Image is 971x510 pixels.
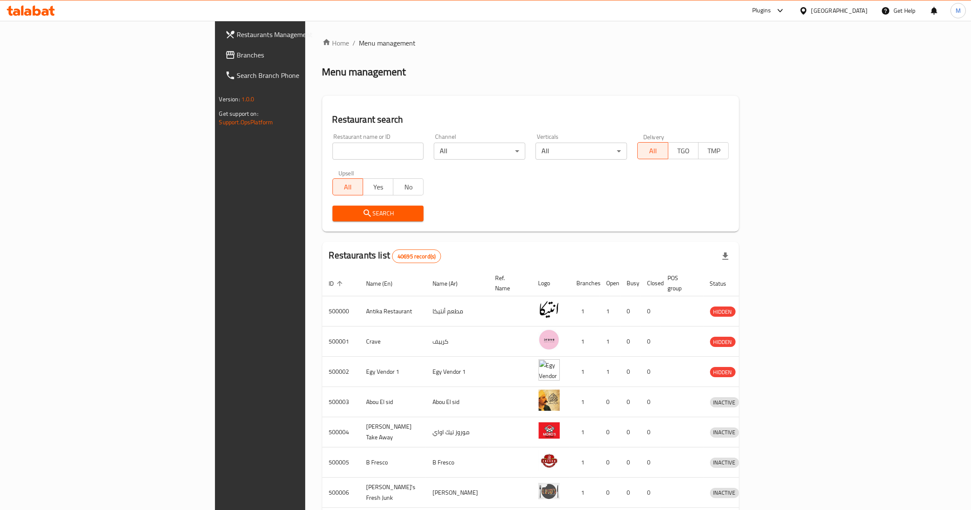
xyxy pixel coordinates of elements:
span: Ref. Name [496,273,521,293]
div: All [536,143,627,160]
button: TMP [698,142,729,159]
td: 0 [600,417,620,447]
input: Search for restaurant name or ID.. [332,143,424,160]
span: INACTIVE [710,398,739,407]
span: 1.0.0 [241,94,255,105]
span: Version: [219,94,240,105]
span: INACTIVE [710,488,739,498]
td: Crave [360,327,426,357]
td: 0 [641,327,661,357]
h2: Restaurant search [332,113,729,126]
div: [GEOGRAPHIC_DATA] [811,6,868,15]
img: Lujo's Fresh Junk [538,480,560,501]
td: 0 [641,357,661,387]
h2: Menu management [322,65,406,79]
a: Branches [218,45,377,65]
button: All [332,178,363,195]
a: Restaurants Management [218,24,377,45]
button: All [637,142,668,159]
span: M [956,6,961,15]
button: No [393,178,424,195]
span: No [397,181,420,193]
td: 0 [600,387,620,417]
td: 0 [620,447,641,478]
img: Crave [538,329,560,350]
label: Upsell [338,170,354,176]
td: 1 [600,357,620,387]
span: All [641,145,665,157]
td: 0 [600,478,620,508]
button: Search [332,206,424,221]
span: Status [710,278,738,289]
h2: Restaurants list [329,249,441,263]
label: Delivery [643,134,665,140]
th: Open [600,270,620,296]
td: 1 [570,417,600,447]
td: 1 [600,327,620,357]
th: Branches [570,270,600,296]
td: Antika Restaurant [360,296,426,327]
span: Yes [367,181,390,193]
img: Moro's Take Away [538,420,560,441]
span: Restaurants Management [237,29,370,40]
span: HIDDEN [710,367,736,377]
td: B Fresco [360,447,426,478]
td: [PERSON_NAME]'s Fresh Junk [360,478,426,508]
td: [PERSON_NAME] Take Away [360,417,426,447]
td: 0 [600,447,620,478]
span: Get support on: [219,108,258,119]
div: HIDDEN [710,337,736,347]
span: Name (Ar) [433,278,469,289]
img: Egy Vendor 1 [538,359,560,381]
button: Yes [363,178,393,195]
span: TMP [702,145,725,157]
span: POS group [668,273,693,293]
div: INACTIVE [710,488,739,498]
td: Egy Vendor 1 [426,357,489,387]
td: 0 [641,447,661,478]
img: Antika Restaurant [538,299,560,320]
img: Abou El sid [538,390,560,411]
div: INACTIVE [710,458,739,468]
div: HIDDEN [710,307,736,317]
span: Name (En) [367,278,404,289]
td: 0 [620,357,641,387]
span: TGO [672,145,695,157]
td: 1 [570,387,600,417]
td: 1 [600,296,620,327]
td: مطعم أنتيكا [426,296,489,327]
div: INACTIVE [710,427,739,438]
td: B Fresco [426,447,489,478]
td: 0 [620,387,641,417]
td: 0 [641,417,661,447]
td: 0 [620,478,641,508]
td: Abou El sid [360,387,426,417]
div: Plugins [752,6,771,16]
td: [PERSON_NAME] [426,478,489,508]
span: Search [339,208,417,219]
span: Branches [237,50,370,60]
td: 0 [620,327,641,357]
div: Export file [715,246,736,266]
td: 0 [641,296,661,327]
td: 0 [620,296,641,327]
td: 1 [570,296,600,327]
th: Closed [641,270,661,296]
a: Search Branch Phone [218,65,377,86]
div: Total records count [392,249,441,263]
span: Menu management [359,38,416,48]
td: 1 [570,447,600,478]
span: Search Branch Phone [237,70,370,80]
span: INACTIVE [710,458,739,467]
span: HIDDEN [710,307,736,317]
div: All [434,143,525,160]
td: 1 [570,478,600,508]
td: موروز تيك اواي [426,417,489,447]
span: All [336,181,360,193]
td: 0 [641,478,661,508]
span: ID [329,278,345,289]
nav: breadcrumb [322,38,739,48]
a: Support.OpsPlatform [219,117,273,128]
